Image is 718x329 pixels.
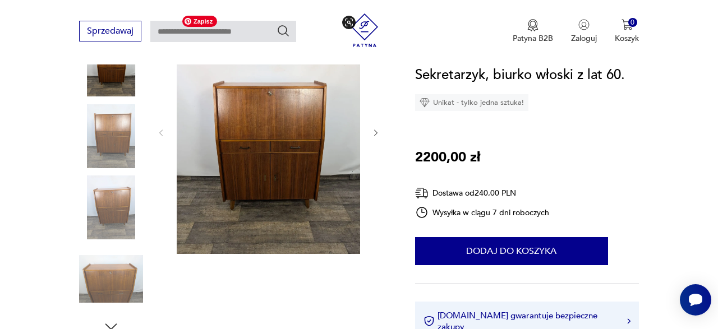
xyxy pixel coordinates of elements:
h1: Sekretarzyk, biurko włoski z lat 60. [415,64,625,86]
img: Ikona certyfikatu [424,316,435,327]
img: Patyna - sklep z meblami i dekoracjami vintage [348,13,381,47]
button: Szukaj [277,24,290,38]
img: Ikona koszyka [622,19,633,30]
button: Dodaj do koszyka [415,237,608,265]
a: Ikona medaluPatyna B2B [513,19,553,44]
button: Zaloguj [571,19,597,44]
button: Sprzedawaj [79,21,141,41]
div: Unikat - tylko jedna sztuka! [415,94,528,111]
div: Wysyłka w ciągu 7 dni roboczych [415,206,550,219]
p: Zaloguj [571,33,597,44]
button: 0Koszyk [615,19,639,44]
p: 2200,00 zł [415,147,480,168]
img: Ikona strzałki w prawo [627,318,630,324]
span: Zapisz [182,16,217,27]
img: Zdjęcie produktu Sekretarzyk, biurko włoski z lat 60. [79,175,143,239]
img: Zdjęcie produktu Sekretarzyk, biurko włoski z lat 60. [79,104,143,168]
div: 0 [628,18,638,27]
img: Zdjęcie produktu Sekretarzyk, biurko włoski z lat 60. [177,10,360,254]
button: Patyna B2B [513,19,553,44]
img: Zdjęcie produktu Sekretarzyk, biurko włoski z lat 60. [79,247,143,311]
iframe: Smartsupp widget button [680,284,711,316]
a: Sprzedawaj [79,28,141,36]
img: Ikona dostawy [415,186,429,200]
p: Patyna B2B [513,33,553,44]
img: Ikonka użytkownika [578,19,590,30]
div: Dostawa od 240,00 PLN [415,186,550,200]
img: Ikona diamentu [420,98,430,108]
img: Zdjęcie produktu Sekretarzyk, biurko włoski z lat 60. [79,33,143,96]
img: Ikona medalu [527,19,538,31]
p: Koszyk [615,33,639,44]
